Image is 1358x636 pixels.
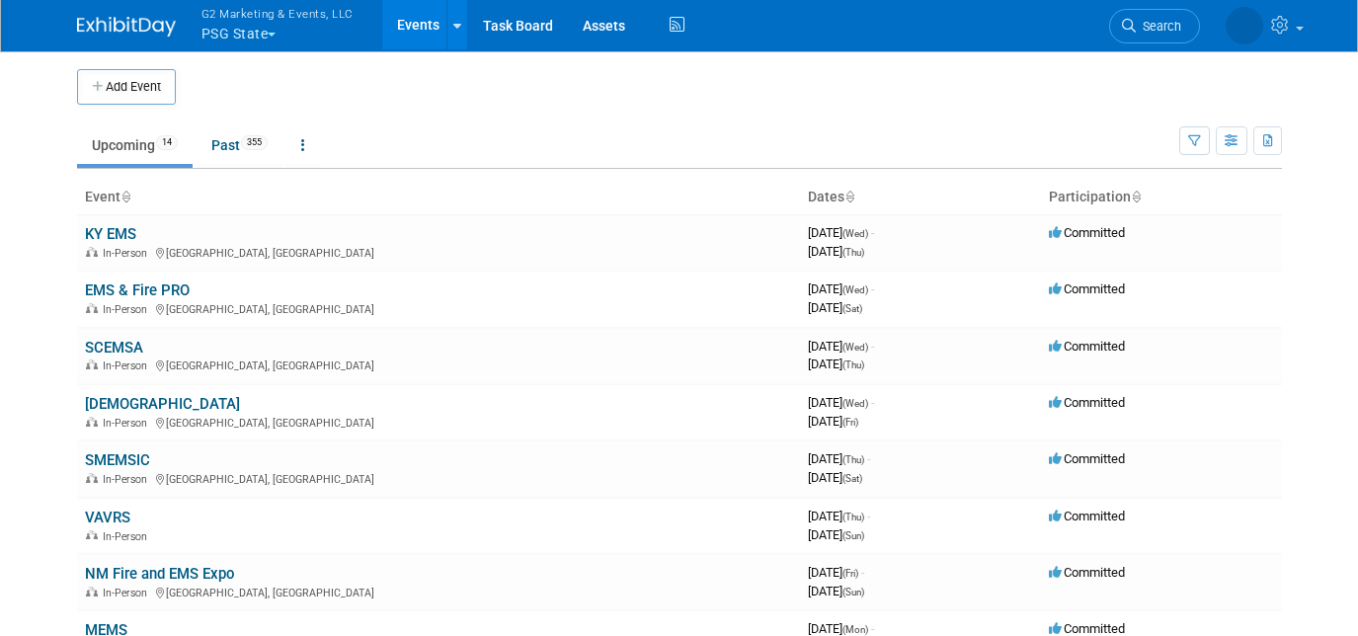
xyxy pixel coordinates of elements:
span: 14 [156,135,178,150]
span: (Mon) [842,624,868,635]
a: NM Fire and EMS Expo [85,565,234,583]
span: In-Person [103,247,153,260]
span: (Fri) [842,417,858,428]
span: - [861,565,864,580]
th: Dates [800,181,1041,214]
a: SCEMSA [85,339,143,357]
span: Committed [1049,451,1125,466]
span: (Thu) [842,512,864,522]
img: In-Person Event [86,359,98,369]
img: ExhibitDay [77,17,176,37]
a: Past355 [197,126,282,164]
a: Sort by Participation Type [1131,189,1141,204]
span: - [871,225,874,240]
span: (Wed) [842,228,868,239]
span: [DATE] [808,414,858,429]
span: Committed [1049,395,1125,410]
span: (Thu) [842,359,864,370]
span: (Sat) [842,303,862,314]
span: - [871,281,874,296]
span: In-Person [103,473,153,486]
span: Committed [1049,565,1125,580]
img: In-Person Event [86,587,98,596]
th: Participation [1041,181,1282,214]
span: [DATE] [808,395,874,410]
span: In-Person [103,587,153,599]
a: VAVRS [85,509,130,526]
span: [DATE] [808,470,862,485]
span: (Sat) [842,473,862,484]
span: (Sun) [842,530,864,541]
span: [DATE] [808,509,870,523]
img: In-Person Event [86,530,98,540]
span: [DATE] [808,357,864,371]
span: [DATE] [808,281,874,296]
span: (Thu) [842,247,864,258]
span: [DATE] [808,244,864,259]
span: (Fri) [842,568,858,579]
span: - [871,339,874,354]
span: - [867,451,870,466]
span: - [867,509,870,523]
span: G2 Marketing & Events, LLC [201,3,354,24]
span: Committed [1049,621,1125,636]
span: (Wed) [842,342,868,353]
span: Committed [1049,225,1125,240]
span: [DATE] [808,565,864,580]
span: [DATE] [808,584,864,598]
span: [DATE] [808,339,874,354]
div: [GEOGRAPHIC_DATA], [GEOGRAPHIC_DATA] [85,357,792,372]
span: - [871,621,874,636]
span: Committed [1049,281,1125,296]
span: (Sun) [842,587,864,597]
a: [DEMOGRAPHIC_DATA] [85,395,240,413]
span: (Wed) [842,284,868,295]
a: SMEMSIC [85,451,150,469]
div: [GEOGRAPHIC_DATA], [GEOGRAPHIC_DATA] [85,470,792,486]
span: In-Person [103,417,153,430]
div: [GEOGRAPHIC_DATA], [GEOGRAPHIC_DATA] [85,584,792,599]
a: Sort by Start Date [844,189,854,204]
th: Event [77,181,800,214]
a: KY EMS [85,225,136,243]
span: Search [1136,19,1181,34]
span: In-Person [103,303,153,316]
a: Upcoming14 [77,126,193,164]
span: 355 [241,135,268,150]
span: [DATE] [808,527,864,542]
span: (Thu) [842,454,864,465]
span: [DATE] [808,225,874,240]
span: (Wed) [842,398,868,409]
img: Laine Butler [1226,7,1263,44]
span: In-Person [103,530,153,543]
img: In-Person Event [86,247,98,257]
span: [DATE] [808,451,870,466]
span: In-Person [103,359,153,372]
img: In-Person Event [86,303,98,313]
div: [GEOGRAPHIC_DATA], [GEOGRAPHIC_DATA] [85,300,792,316]
img: In-Person Event [86,417,98,427]
span: [DATE] [808,300,862,315]
div: [GEOGRAPHIC_DATA], [GEOGRAPHIC_DATA] [85,414,792,430]
div: [GEOGRAPHIC_DATA], [GEOGRAPHIC_DATA] [85,244,792,260]
span: [DATE] [808,621,874,636]
span: Committed [1049,339,1125,354]
a: Search [1109,9,1200,43]
img: In-Person Event [86,473,98,483]
a: EMS & Fire PRO [85,281,190,299]
button: Add Event [77,69,176,105]
a: Sort by Event Name [120,189,130,204]
span: Committed [1049,509,1125,523]
span: - [871,395,874,410]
